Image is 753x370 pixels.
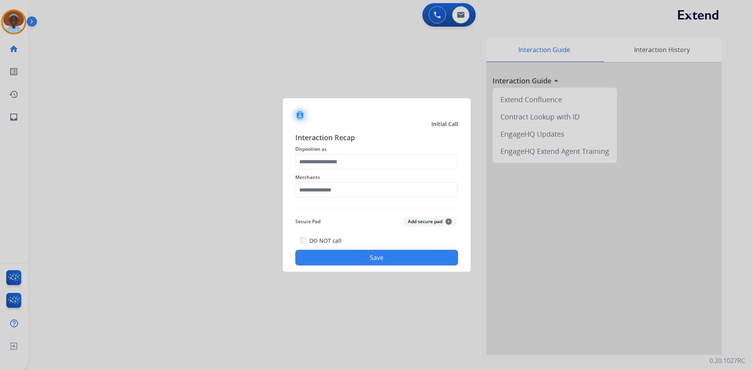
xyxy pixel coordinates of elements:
[295,207,458,208] img: contact-recap-line.svg
[295,250,458,265] button: Save
[295,144,458,154] span: Disposition as
[446,218,452,225] span: +
[295,217,320,226] span: Secure Pad
[431,120,458,128] span: Initial Call
[295,132,458,144] span: Interaction Recap
[295,173,458,182] span: Merchants
[403,217,457,226] button: Add secure pad+
[709,356,745,365] p: 0.20.1027RC
[309,237,342,245] label: DO NOT call
[291,106,309,125] img: contactIcon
